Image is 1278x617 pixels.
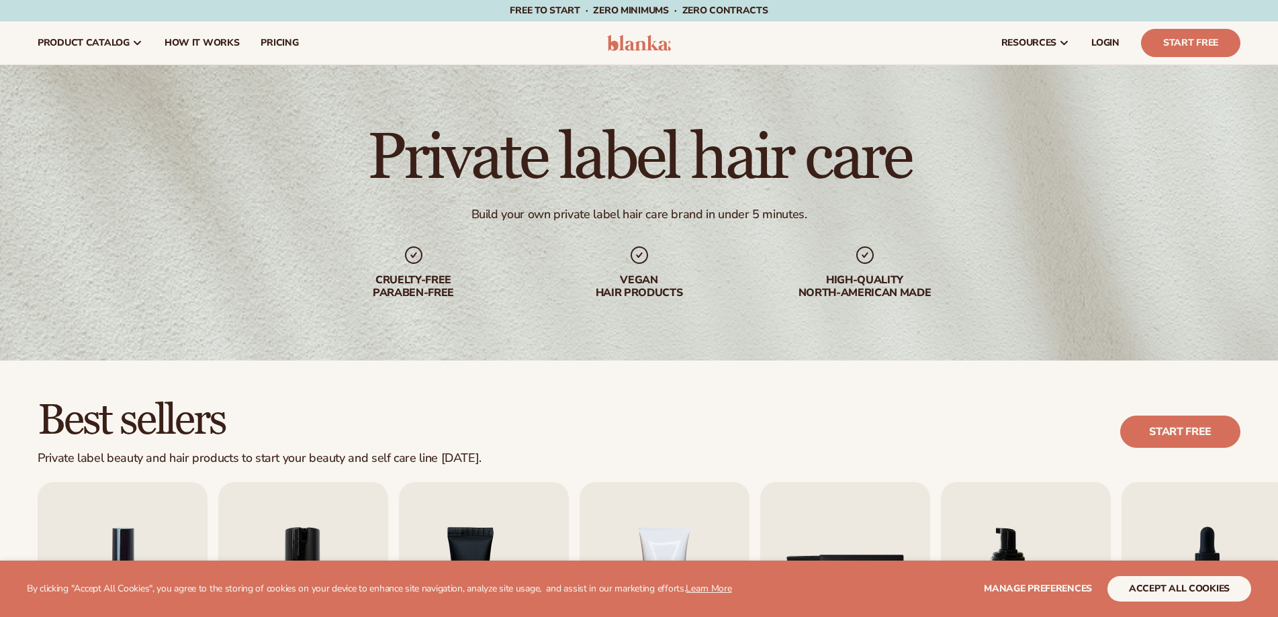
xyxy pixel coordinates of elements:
a: product catalog [27,21,154,64]
div: Private label beauty and hair products to start your beauty and self care line [DATE]. [38,451,482,466]
button: Manage preferences [984,576,1092,602]
img: logo [607,35,671,51]
div: Vegan hair products [553,274,725,299]
p: By clicking "Accept All Cookies", you agree to the storing of cookies on your device to enhance s... [27,583,732,595]
span: pricing [261,38,298,48]
a: pricing [250,21,309,64]
span: Free to start · ZERO minimums · ZERO contracts [510,4,768,17]
span: resources [1001,38,1056,48]
a: Start Free [1141,29,1240,57]
a: resources [991,21,1081,64]
div: High-quality North-american made [779,274,951,299]
div: cruelty-free paraben-free [328,274,500,299]
a: LOGIN [1081,21,1130,64]
button: accept all cookies [1107,576,1251,602]
div: Build your own private label hair care brand in under 5 minutes. [471,207,807,222]
span: How It Works [165,38,240,48]
a: Learn More [686,582,731,595]
span: Manage preferences [984,582,1092,595]
a: How It Works [154,21,250,64]
h2: Best sellers [38,398,482,443]
span: LOGIN [1091,38,1120,48]
h1: Private label hair care [367,126,911,191]
span: product catalog [38,38,130,48]
a: Start free [1120,416,1240,448]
